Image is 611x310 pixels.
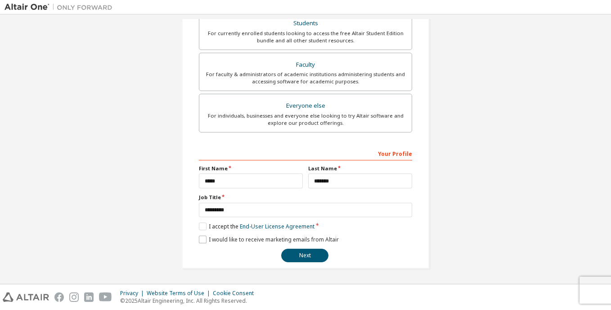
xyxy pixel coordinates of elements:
[54,292,64,302] img: facebook.svg
[99,292,112,302] img: youtube.svg
[4,3,117,12] img: Altair One
[84,292,94,302] img: linkedin.svg
[199,165,303,172] label: First Name
[205,71,406,85] div: For faculty & administrators of academic institutions administering students and accessing softwa...
[213,290,259,297] div: Cookie Consent
[205,17,406,30] div: Students
[199,194,412,201] label: Job Title
[199,223,314,230] label: I accept the
[3,292,49,302] img: altair_logo.svg
[205,112,406,127] div: For individuals, businesses and everyone else looking to try Altair software and explore our prod...
[308,165,412,172] label: Last Name
[205,100,406,112] div: Everyone else
[199,236,339,243] label: I would like to receive marketing emails from Altair
[120,297,259,305] p: © 2025 Altair Engineering, Inc. All Rights Reserved.
[199,146,412,160] div: Your Profile
[147,290,213,297] div: Website Terms of Use
[205,59,406,71] div: Faculty
[120,290,147,297] div: Privacy
[281,249,328,262] button: Next
[205,30,406,44] div: For currently enrolled students looking to access the free Altair Student Edition bundle and all ...
[240,223,314,230] a: End-User License Agreement
[69,292,79,302] img: instagram.svg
